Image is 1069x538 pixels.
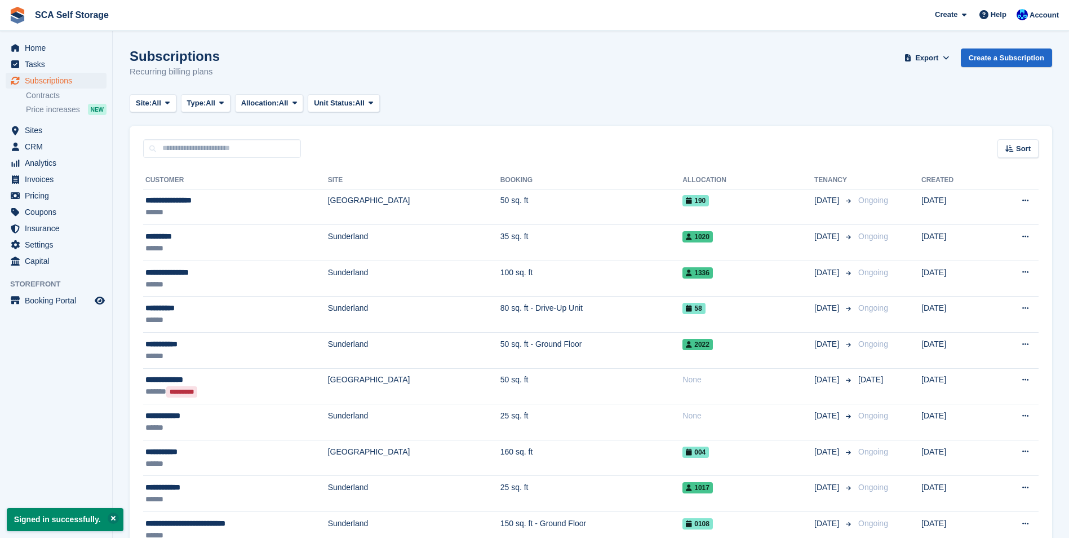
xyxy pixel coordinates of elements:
[308,94,379,113] button: Unit Status: All
[814,195,841,206] span: [DATE]
[921,368,989,404] td: [DATE]
[6,204,107,220] a: menu
[858,303,888,312] span: Ongoing
[682,447,709,458] span: 004
[130,65,220,78] p: Recurring billing plans
[187,98,206,109] span: Type:
[500,297,683,333] td: 80 sq. ft - Drive-Up Unit
[1017,9,1028,20] img: Kelly Neesham
[6,221,107,236] a: menu
[26,90,107,101] a: Contracts
[130,94,176,113] button: Site: All
[902,48,952,67] button: Export
[26,103,107,116] a: Price increases NEW
[6,155,107,171] a: menu
[500,476,683,512] td: 25 sq. ft
[814,518,841,530] span: [DATE]
[500,189,683,225] td: 50 sq. ft
[921,297,989,333] td: [DATE]
[682,374,814,386] div: None
[6,122,107,138] a: menu
[25,122,92,138] span: Sites
[328,476,500,512] td: Sunderland
[130,48,220,64] h1: Subscriptions
[25,221,92,236] span: Insurance
[500,404,683,440] td: 25 sq. ft
[25,237,92,253] span: Settings
[921,189,989,225] td: [DATE]
[814,171,854,189] th: Tenancy
[6,56,107,72] a: menu
[858,519,888,528] span: Ongoing
[682,303,705,314] span: 58
[25,40,92,56] span: Home
[6,73,107,89] a: menu
[814,267,841,279] span: [DATE]
[328,225,500,261] td: Sunderland
[961,48,1052,67] a: Create a Subscription
[25,253,92,269] span: Capital
[6,293,107,308] a: menu
[328,404,500,440] td: Sunderland
[500,333,683,369] td: 50 sq. ft - Ground Floor
[241,98,279,109] span: Allocation:
[814,410,841,422] span: [DATE]
[682,195,709,206] span: 190
[935,9,957,20] span: Create
[30,6,113,24] a: SCA Self Storage
[314,98,355,109] span: Unit Status:
[6,139,107,155] a: menu
[814,374,841,386] span: [DATE]
[355,98,365,109] span: All
[858,196,888,205] span: Ongoing
[25,155,92,171] span: Analytics
[682,482,713,493] span: 1017
[6,40,107,56] a: menu
[235,94,304,113] button: Allocation: All
[814,482,841,493] span: [DATE]
[328,261,500,297] td: Sunderland
[921,440,989,476] td: [DATE]
[682,339,713,350] span: 2022
[814,302,841,314] span: [DATE]
[328,297,500,333] td: Sunderland
[1016,143,1031,155] span: Sort
[682,518,713,530] span: 0108
[328,171,500,189] th: Site
[814,338,841,350] span: [DATE]
[25,56,92,72] span: Tasks
[921,171,989,189] th: Created
[682,171,814,189] th: Allocation
[858,268,888,277] span: Ongoing
[328,189,500,225] td: [GEOGRAPHIC_DATA]
[9,7,26,24] img: stora-icon-8386f47178a22dfd0bd8f6a31ec36ba5ce8667c1dd55bd0f319d3a0aa187defe.svg
[7,508,123,531] p: Signed in successfully.
[500,225,683,261] td: 35 sq. ft
[858,447,888,456] span: Ongoing
[328,368,500,404] td: [GEOGRAPHIC_DATA]
[921,225,989,261] td: [DATE]
[814,231,841,242] span: [DATE]
[143,171,328,189] th: Customer
[25,204,92,220] span: Coupons
[181,94,230,113] button: Type: All
[814,446,841,458] span: [DATE]
[206,98,215,109] span: All
[93,294,107,307] a: Preview store
[328,333,500,369] td: Sunderland
[858,339,888,349] span: Ongoing
[921,404,989,440] td: [DATE]
[500,171,683,189] th: Booking
[25,139,92,155] span: CRM
[279,98,289,109] span: All
[10,279,112,290] span: Storefront
[921,333,989,369] td: [DATE]
[682,410,814,422] div: None
[25,293,92,308] span: Booking Portal
[328,440,500,476] td: [GEOGRAPHIC_DATA]
[6,171,107,187] a: menu
[500,440,683,476] td: 160 sq. ft
[921,261,989,297] td: [DATE]
[25,73,92,89] span: Subscriptions
[991,9,1006,20] span: Help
